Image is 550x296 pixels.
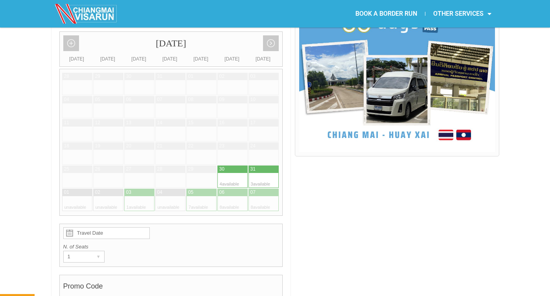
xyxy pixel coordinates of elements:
[95,73,100,80] div: 29
[64,166,69,173] div: 25
[248,55,279,63] div: [DATE]
[348,5,425,23] a: BOOK A BORDER RUN
[64,189,69,196] div: 01
[64,120,69,126] div: 11
[188,143,193,149] div: 22
[95,189,100,196] div: 02
[157,73,162,80] div: 31
[425,5,499,23] a: OTHER SERVICES
[64,96,69,103] div: 04
[64,143,69,149] div: 18
[95,120,100,126] div: 12
[157,189,162,196] div: 04
[219,96,224,103] div: 09
[126,189,131,196] div: 03
[95,166,100,173] div: 26
[93,251,104,262] div: ▾
[188,189,193,196] div: 05
[219,73,224,80] div: 02
[126,143,131,149] div: 20
[157,166,162,173] div: 28
[250,120,256,126] div: 17
[64,73,69,80] div: 28
[157,120,162,126] div: 14
[126,166,131,173] div: 27
[219,166,224,173] div: 30
[250,73,256,80] div: 03
[250,143,256,149] div: 24
[250,166,256,173] div: 31
[157,143,162,149] div: 21
[188,96,193,103] div: 08
[157,96,162,103] div: 07
[250,189,256,196] div: 07
[188,120,193,126] div: 15
[219,143,224,149] div: 23
[186,55,217,63] div: [DATE]
[92,55,123,63] div: [DATE]
[60,32,283,55] div: [DATE]
[188,73,193,80] div: 01
[219,120,224,126] div: 16
[217,55,248,63] div: [DATE]
[64,251,89,262] div: 1
[61,55,92,63] div: [DATE]
[219,189,224,196] div: 06
[123,55,155,63] div: [DATE]
[275,5,499,23] nav: Menu
[95,143,100,149] div: 19
[126,73,131,80] div: 30
[95,96,100,103] div: 05
[63,243,279,251] label: N. of Seats
[155,55,186,63] div: [DATE]
[126,120,131,126] div: 13
[250,96,256,103] div: 10
[188,166,193,173] div: 29
[126,96,131,103] div: 06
